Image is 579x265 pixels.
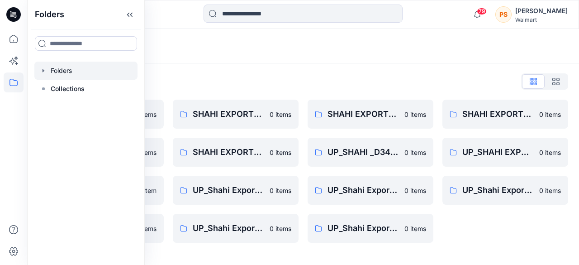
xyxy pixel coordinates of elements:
p: UP_Shahi Exports_D34_Dresses [327,222,399,235]
a: SHAHI EXPORTS_D33_Girls Tops0 items [442,100,568,129]
a: UP_SHAHI _D34_Plus Tops and Dresses0 items [308,138,433,167]
p: 0 items [404,110,426,119]
p: Collections [51,83,85,94]
p: SHAHI EXPORTS _D34_[DEMOGRAPHIC_DATA] Top [193,108,264,120]
p: SHAHI EXPORTS_D33_Girls Tops [462,108,534,120]
p: 0 items [270,224,291,233]
p: 0 items [270,110,291,119]
a: UP_SHAHI EXPORTS D23 Men's Tops0 items [442,138,568,167]
div: [PERSON_NAME] [515,5,568,16]
p: UP_SHAHI _D34_Plus Tops and Dresses [327,146,399,159]
p: 0 items [404,186,426,195]
span: 79 [477,8,487,15]
p: 0 items [135,148,157,157]
p: UP_Shahi Exports_D23 Mens Bottoms [327,184,399,197]
p: 0 items [270,148,291,157]
p: SHAHI EXPORTS_D35_Plus_[DEMOGRAPHIC_DATA] Top [193,146,264,159]
p: 0 items [539,186,561,195]
p: SHAHI EXPORTS_D23_Men's Tops [327,108,399,120]
p: 0 items [135,110,157,119]
div: Walmart [515,16,568,23]
a: UP_Shahi Exports D34 NOBO YA Adult Tops & Dress0 items [173,176,299,205]
a: UP_Shahi Exports_D34_Dresses0 items [308,214,433,243]
a: UP_Shahi Exports_D33_Girls Bottoms0 items [442,176,568,205]
p: 1 item [139,186,157,195]
a: SHAHI EXPORTS_D35_Plus_[DEMOGRAPHIC_DATA] Top0 items [173,138,299,167]
a: UP_Shahi Exports_D23 Mens Bottoms0 items [308,176,433,205]
div: PS [495,6,512,23]
p: UP_SHAHI EXPORTS D23 Men's Tops [462,146,534,159]
a: SHAHI EXPORTS_D23_Men's Tops0 items [308,100,433,129]
p: 0 items [539,148,561,157]
p: 0 items [404,224,426,233]
p: 0 items [270,186,291,195]
a: UP_Shahi Exports_D33_Girls Tops0 items [173,214,299,243]
p: 0 items [404,148,426,157]
p: UP_Shahi Exports_D33_Girls Tops [193,222,264,235]
p: UP_Shahi Exports_D33_Girls Bottoms [462,184,534,197]
p: UP_Shahi Exports D34 NOBO YA Adult Tops & Dress [193,184,264,197]
p: 0 items [135,224,157,233]
p: 0 items [539,110,561,119]
a: SHAHI EXPORTS _D34_[DEMOGRAPHIC_DATA] Top0 items [173,100,299,129]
